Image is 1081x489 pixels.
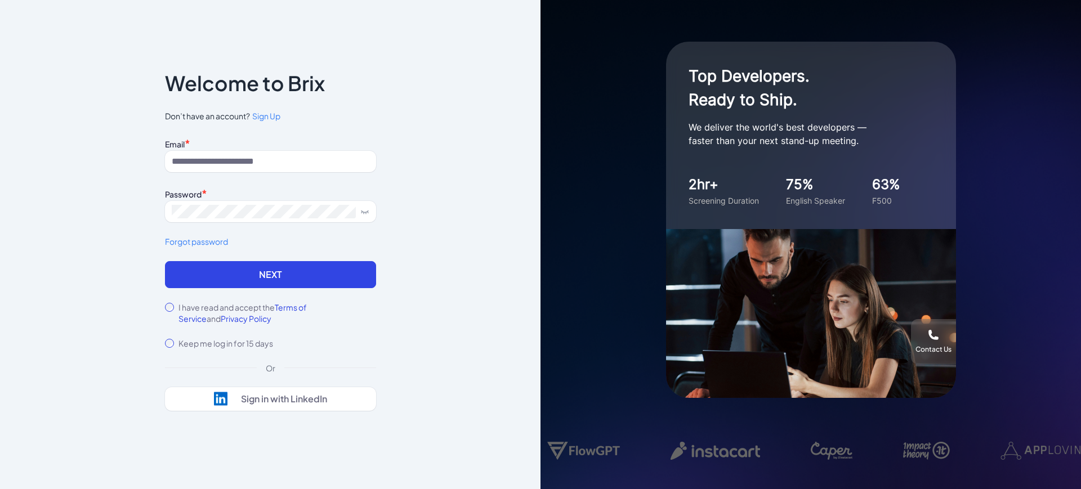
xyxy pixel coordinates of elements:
div: Or [257,362,284,374]
div: Screening Duration [689,195,759,207]
label: Keep me log in for 15 days [178,338,273,349]
div: 2hr+ [689,174,759,195]
div: English Speaker [786,195,845,207]
div: F500 [872,195,900,207]
span: Don’t have an account? [165,110,376,122]
label: I have read and accept the and [178,302,376,324]
div: 63% [872,174,900,195]
label: Password [165,189,202,199]
button: Contact Us [911,319,956,364]
label: Email [165,139,185,149]
span: Sign Up [252,111,280,121]
div: Contact Us [915,345,952,354]
a: Forgot password [165,236,376,248]
button: Sign in with LinkedIn [165,387,376,411]
span: Privacy Policy [221,313,271,324]
p: Welcome to Brix [165,74,325,92]
div: 75% [786,174,845,195]
div: Sign in with LinkedIn [241,393,327,405]
button: Next [165,261,376,288]
span: Terms of Service [178,302,307,324]
a: Sign Up [250,110,280,122]
h1: Top Developers. Ready to Ship. [689,64,914,111]
p: We deliver the world's best developers — faster than your next stand-up meeting. [689,120,914,147]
